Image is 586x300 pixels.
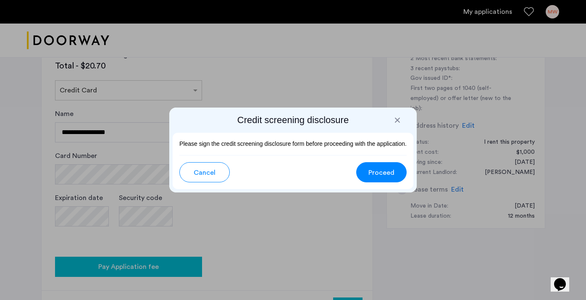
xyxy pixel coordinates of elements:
[179,139,407,148] p: Please sign the credit screening disclosure form before proceeding with the application.
[194,168,215,178] span: Cancel
[356,162,407,182] button: button
[173,114,413,126] h2: Credit screening disclosure
[179,162,230,182] button: button
[551,266,578,292] iframe: chat widget
[368,168,394,178] span: Proceed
